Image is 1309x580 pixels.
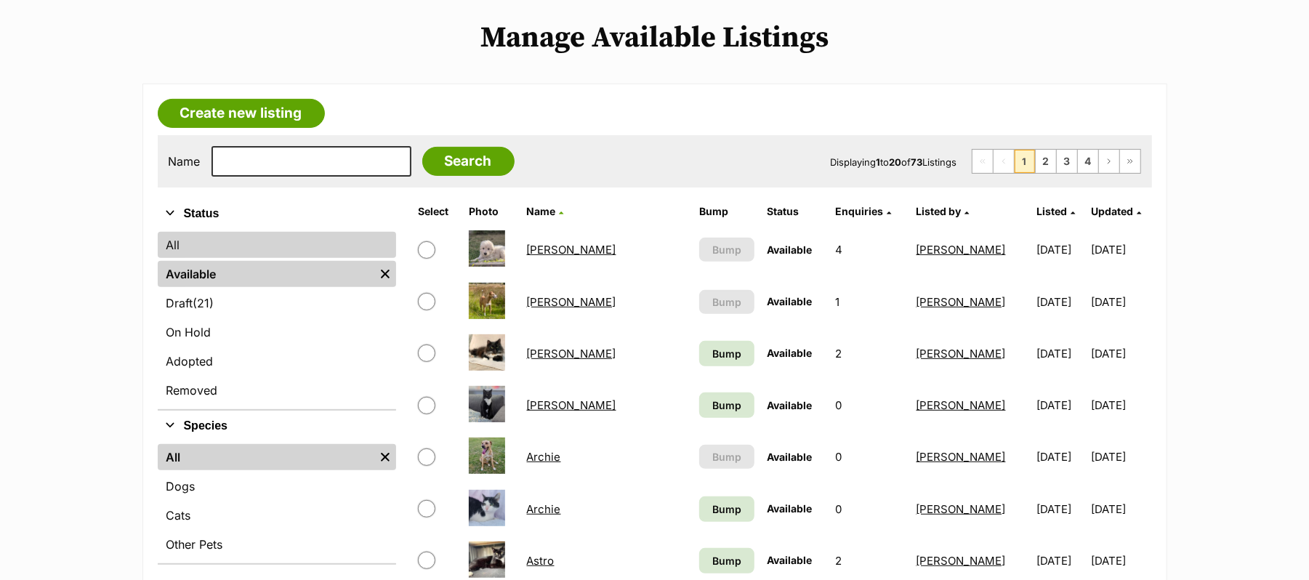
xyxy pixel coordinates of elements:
td: [DATE] [1091,380,1150,430]
a: Archie [527,450,561,464]
span: Bump [712,449,741,464]
a: [PERSON_NAME] [917,502,1006,516]
span: Available [768,243,813,256]
a: Available [158,261,374,287]
button: Species [158,416,396,435]
a: [PERSON_NAME] [527,243,616,257]
strong: 1 [877,156,881,168]
a: [PERSON_NAME] [917,398,1006,412]
span: Listed by [917,205,962,217]
span: Bump [712,502,741,517]
span: Available [768,347,813,359]
button: Bump [699,445,754,469]
a: Last page [1120,150,1140,173]
a: Remove filter [374,261,396,287]
td: [DATE] [1031,484,1090,534]
a: Draft [158,290,396,316]
td: [DATE] [1091,225,1150,275]
span: Bump [712,346,741,361]
a: All [158,232,396,258]
a: Bump [699,496,754,522]
span: Displaying to of Listings [831,156,957,168]
span: (21) [193,294,214,312]
div: Status [158,229,396,409]
th: Status [762,200,829,223]
a: Updated [1091,205,1141,217]
span: Listed [1036,205,1067,217]
a: Removed [158,377,396,403]
a: Listed by [917,205,970,217]
span: Page 1 [1015,150,1035,173]
a: Other Pets [158,531,396,557]
td: [DATE] [1031,380,1090,430]
th: Bump [693,200,760,223]
a: On Hold [158,319,396,345]
span: translation missing: en.admin.listings.index.attributes.enquiries [835,205,883,217]
a: [PERSON_NAME] [917,243,1006,257]
span: Available [768,502,813,515]
td: [DATE] [1091,329,1150,379]
a: Cats [158,502,396,528]
button: Bump [699,290,754,314]
strong: 20 [890,156,902,168]
a: Create new listing [158,99,325,128]
a: [PERSON_NAME] [527,398,616,412]
label: Name [169,155,201,168]
td: [DATE] [1031,432,1090,482]
img: Archie [469,438,505,474]
td: [DATE] [1091,277,1150,327]
td: [DATE] [1031,329,1090,379]
a: Name [527,205,564,217]
a: [PERSON_NAME] [527,295,616,309]
a: [PERSON_NAME] [917,554,1006,568]
a: [PERSON_NAME] [917,295,1006,309]
a: Adopted [158,348,396,374]
td: 0 [829,380,909,430]
td: [DATE] [1031,277,1090,327]
a: [PERSON_NAME] [917,347,1006,361]
a: Archie [527,502,561,516]
span: First page [972,150,993,173]
strong: 73 [911,156,923,168]
a: Next page [1099,150,1119,173]
a: Remove filter [374,444,396,470]
input: Search [422,147,515,176]
button: Bump [699,238,754,262]
span: Previous page [994,150,1014,173]
a: Bump [699,392,754,418]
a: Bump [699,548,754,573]
span: Bump [712,553,741,568]
span: Available [768,295,813,307]
button: Status [158,204,396,223]
div: Species [158,441,396,563]
td: 4 [829,225,909,275]
span: Name [527,205,556,217]
th: Select [412,200,462,223]
td: 1 [829,277,909,327]
a: Enquiries [835,205,891,217]
span: Bump [712,242,741,257]
td: 2 [829,329,909,379]
span: Updated [1091,205,1133,217]
span: Bump [712,398,741,413]
td: 0 [829,484,909,534]
td: [DATE] [1091,432,1150,482]
a: [PERSON_NAME] [527,347,616,361]
td: [DATE] [1091,484,1150,534]
a: [PERSON_NAME] [917,450,1006,464]
a: Dogs [158,473,396,499]
span: Bump [712,294,741,310]
td: 0 [829,432,909,482]
th: Photo [463,200,520,223]
a: Astro [527,554,555,568]
a: Page 3 [1057,150,1077,173]
a: Page 4 [1078,150,1098,173]
td: [DATE] [1031,225,1090,275]
nav: Pagination [972,149,1141,174]
a: All [158,444,374,470]
a: Bump [699,341,754,366]
span: Available [768,451,813,463]
span: Available [768,554,813,566]
a: Listed [1036,205,1075,217]
span: Available [768,399,813,411]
